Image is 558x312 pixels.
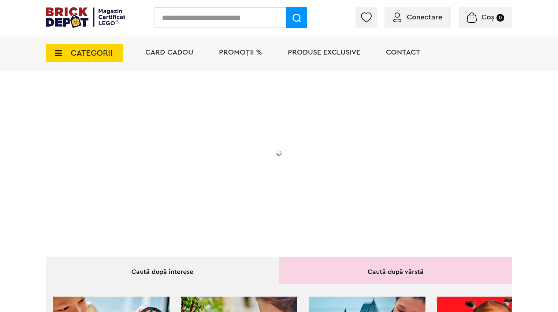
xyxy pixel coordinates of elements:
div: Caută după vârstă [279,257,512,284]
a: Contact [386,49,420,56]
span: CATEGORII [71,49,112,57]
h2: Seria de sărbători: Fantomă luminoasă. Promoția este valabilă în perioada [DATE] - [DATE]. [98,145,244,175]
span: Conectare [407,14,442,21]
div: Caută după interese [46,257,279,284]
a: Card Cadou [145,49,193,56]
h1: Cadou VIP 40772 [98,111,244,137]
a: PROMOȚII % [219,49,262,56]
span: Coș [481,14,494,21]
a: Produse exclusive [288,49,360,56]
small: 0 [496,14,504,22]
a: Conectare [393,14,442,21]
div: Află detalii [98,192,244,201]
